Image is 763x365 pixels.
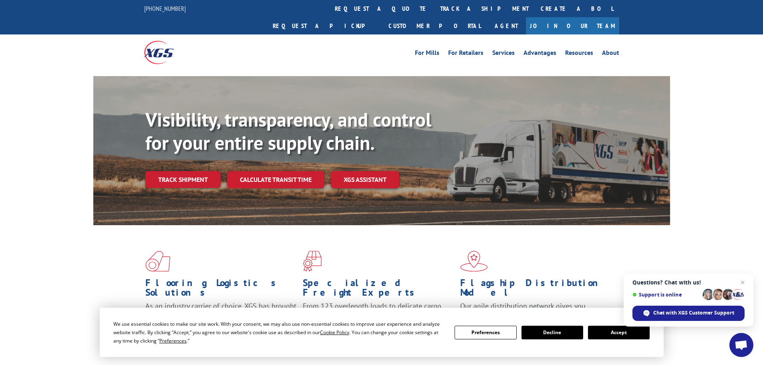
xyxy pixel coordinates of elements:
b: Visibility, transparency, and control for your entire supply chain. [145,107,431,155]
span: Preferences [159,337,187,344]
img: xgs-icon-total-supply-chain-intelligence-red [145,251,170,272]
div: We use essential cookies to make our site work. With your consent, we may also use non-essential ... [113,320,445,345]
div: Chat with XGS Customer Support [632,306,745,321]
span: Support is online [632,292,700,298]
span: Our agile distribution network gives you nationwide inventory management on demand. [460,301,608,320]
span: Questions? Chat with us! [632,279,745,286]
span: Close chat [738,278,747,287]
img: xgs-icon-focused-on-flooring-red [303,251,322,272]
span: Chat with XGS Customer Support [653,309,734,317]
a: XGS ASSISTANT [331,171,399,188]
button: Preferences [455,326,516,339]
a: Services [492,50,515,58]
a: Request a pickup [267,17,383,34]
p: From 123 overlength loads to delicate cargo, our experienced staff knows the best way to move you... [303,301,454,337]
button: Decline [521,326,583,339]
a: Customer Portal [383,17,487,34]
a: About [602,50,619,58]
a: Agent [487,17,526,34]
a: Join Our Team [526,17,619,34]
a: Resources [565,50,593,58]
a: Advantages [523,50,556,58]
a: For Retailers [448,50,483,58]
button: Accept [588,326,650,339]
div: Open chat [729,333,753,357]
span: Cookie Policy [320,329,349,336]
div: Cookie Consent Prompt [100,308,664,357]
a: For Mills [415,50,439,58]
a: [PHONE_NUMBER] [144,4,186,12]
img: xgs-icon-flagship-distribution-model-red [460,251,488,272]
h1: Specialized Freight Experts [303,278,454,301]
span: As an industry carrier of choice, XGS has brought innovation and dedication to flooring logistics... [145,301,296,330]
a: Track shipment [145,171,221,188]
a: Calculate transit time [227,171,324,188]
h1: Flooring Logistics Solutions [145,278,297,301]
h1: Flagship Distribution Model [460,278,612,301]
